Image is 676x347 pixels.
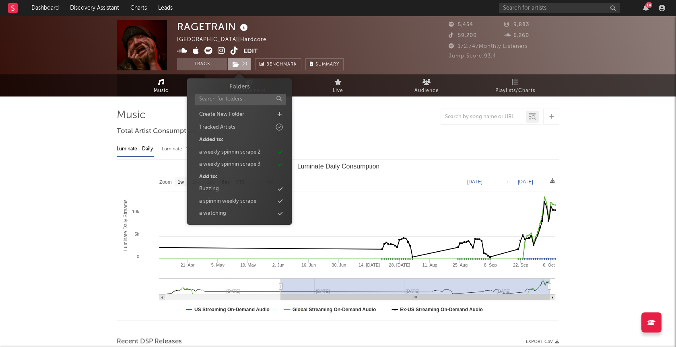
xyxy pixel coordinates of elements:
input: Search for artists [499,3,620,13]
text: Global Streaming On-Demand Audio [293,307,376,312]
input: Search for folders... [195,94,286,105]
button: (2) [228,58,251,70]
text: 14. [DATE] [359,263,380,267]
div: Luminate - Daily [117,142,154,156]
span: Total Artist Consumption [117,127,196,136]
a: Playlists/Charts [471,74,559,97]
text: 5k [134,232,139,236]
span: 5,454 [449,22,473,27]
text: 30. Jun [332,263,346,267]
text: 5. May [211,263,225,267]
div: a spinnin weekly scrape [199,197,256,205]
text: 16. Jun [301,263,316,267]
a: Engagement [205,74,294,97]
text: 10k [132,209,139,214]
span: 6,260 [504,33,529,38]
text: Luminate Daily Streams [123,199,128,250]
text: Ex-US Streaming On-Demand Audio [400,307,483,312]
div: Tracked Artists [199,123,235,131]
h3: Folders [229,82,250,92]
div: Add to: [199,173,217,181]
text: US Streaming On-Demand Audio [194,307,270,312]
span: Jump Score: 93.4 [449,53,496,59]
span: Summary [315,62,339,67]
text: 28. [DATE] [389,263,410,267]
text: 2. Jun [272,263,284,267]
text: [DATE] [467,179,482,185]
text: 19. May [240,263,256,267]
span: Music [154,86,169,96]
div: a weekly spinnin scrape 2 [199,148,260,156]
span: 59,200 [449,33,477,38]
text: Zoom [159,179,172,185]
span: Benchmark [266,60,297,70]
button: Export CSV [526,339,559,344]
span: 172,747 Monthly Listeners [449,44,528,49]
text: 6. Oct [543,263,554,267]
div: Added to: [199,136,223,144]
button: 14 [643,5,649,11]
a: Benchmark [255,58,301,70]
text: → [504,179,509,185]
div: [GEOGRAPHIC_DATA] | Hardcore [177,35,276,45]
text: 11. Aug [422,263,437,267]
div: Luminate - Weekly [162,142,204,156]
text: [DATE] [518,179,533,185]
div: a weekly spinnin scrape 3 [199,160,260,168]
text: 8. Sep [484,263,497,267]
div: a watching [199,209,226,218]
span: Live [333,86,343,96]
a: Audience [382,74,471,97]
text: 25. Aug [453,263,468,267]
button: Track [177,58,227,70]
span: ( 2 ) [227,58,251,70]
div: RAGETRAIN [177,20,250,33]
button: Edit [243,47,258,57]
span: Playlists/Charts [495,86,535,96]
span: Recent DSP Releases [117,337,182,347]
input: Search by song name or URL [441,114,526,120]
svg: Luminate Daily Consumption [117,160,559,320]
text: 22. Sep [513,263,528,267]
button: Summary [305,58,344,70]
div: Create New Folder [199,111,244,119]
a: Music [117,74,205,97]
text: 21. Apr [180,263,194,267]
div: 14 [645,2,652,8]
span: 9,883 [504,22,529,27]
span: Audience [414,86,439,96]
text: 0 [137,254,139,259]
a: Live [294,74,382,97]
text: 1w [178,179,184,185]
text: Luminate Daily Consumption [297,163,380,170]
div: Buzzing [199,185,219,193]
